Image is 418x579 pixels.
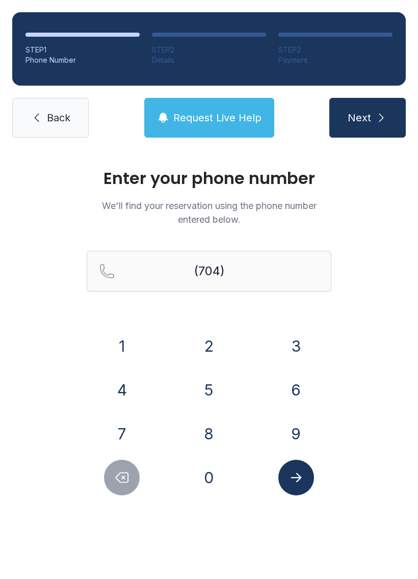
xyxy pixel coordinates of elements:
div: Payment [278,55,393,65]
div: STEP 3 [278,45,393,55]
div: STEP 1 [25,45,140,55]
button: Submit lookup form [278,460,314,495]
div: Phone Number [25,55,140,65]
button: 8 [191,416,227,452]
span: Next [348,111,371,125]
button: 2 [191,328,227,364]
span: Request Live Help [173,111,262,125]
button: 0 [191,460,227,495]
h1: Enter your phone number [87,170,331,187]
div: STEP 2 [152,45,266,55]
button: 6 [278,372,314,408]
div: Details [152,55,266,65]
button: 3 [278,328,314,364]
input: Reservation phone number [87,251,331,292]
span: Back [47,111,70,125]
button: 1 [104,328,140,364]
button: 5 [191,372,227,408]
button: 9 [278,416,314,452]
button: Delete number [104,460,140,495]
p: We'll find your reservation using the phone number entered below. [87,199,331,226]
button: 7 [104,416,140,452]
button: 4 [104,372,140,408]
